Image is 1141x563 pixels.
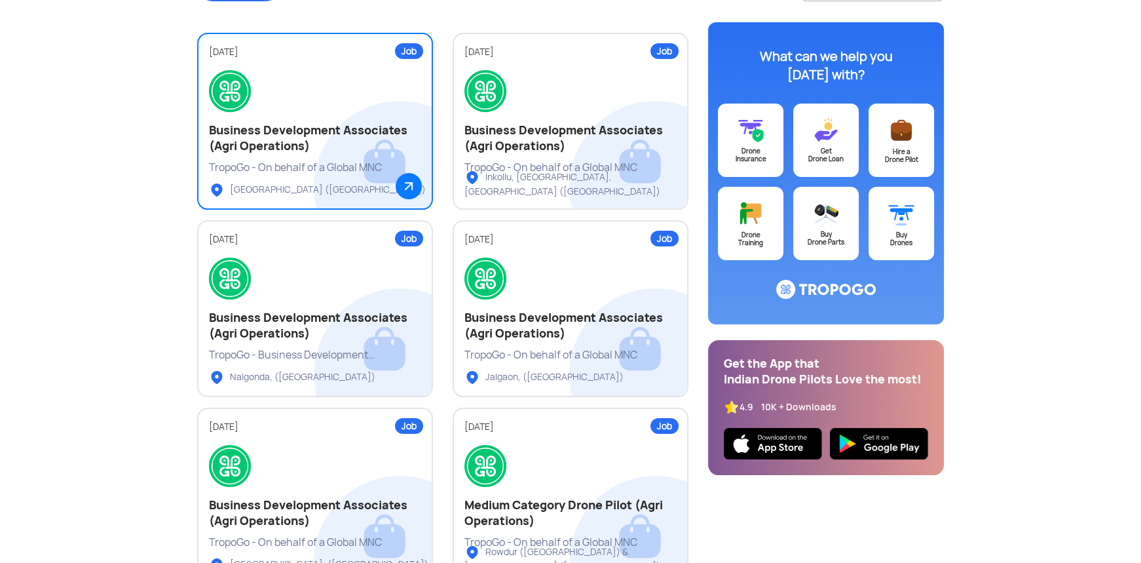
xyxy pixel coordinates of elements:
[197,33,433,210] a: Job[DATE]Business Development Associates (Agri Operations)TropoGo - On behalf of a Global MNC[GEO...
[453,220,688,397] a: Job[DATE]Business Development Associates (Agri Operations)TropoGo - On behalf of a Global MNCJalg...
[209,421,421,433] div: [DATE]
[650,231,679,246] div: Job
[869,187,934,260] a: BuyDrones
[209,348,421,362] div: TropoGo - Business Development Associates (Agri Operations)
[724,372,928,387] div: Indian Drone Pilots Love the most!
[209,182,426,198] div: [GEOGRAPHIC_DATA] ([GEOGRAPHIC_DATA])
[744,47,908,84] div: What can we help you [DATE] with?
[395,43,423,59] div: Job
[464,170,480,185] img: ic_locationlist.svg
[209,161,421,175] div: TropoGo - On behalf of a Global MNC
[464,421,677,433] div: [DATE]
[464,161,677,175] div: TropoGo - On behalf of a Global MNC
[209,445,251,487] img: logo.png
[888,200,914,227] img: ic_buydrone@3x.svg
[888,117,914,144] img: ic_postajob@3x.svg
[464,233,677,246] div: [DATE]
[776,280,876,300] img: ic_logo@3x.svg
[209,258,251,300] img: logo.png
[464,348,677,362] div: TropoGo - On behalf of a Global MNC
[209,182,225,198] img: ic_locationlist.svg
[793,147,859,163] div: Get Drone Loan
[453,33,688,210] a: Job[DATE]Business Development Associates (Agri Operations)TropoGo - On behalf of a Global MNCInko...
[650,43,679,59] div: Job
[209,70,251,112] img: logo.png
[464,123,677,154] h2: Business Development Associates (Agri Operations)
[395,231,423,246] div: Job
[739,401,836,414] div: 4.9 10K + Downloads
[464,70,506,112] img: logo.png
[793,187,859,260] a: BuyDrone Parts
[718,231,783,247] div: Drone Training
[464,497,677,529] h2: Medium Category Drone Pilot (Agri Operations)
[395,418,423,434] div: Job
[464,310,677,341] h2: Business Development Associates (Agri Operations)
[464,545,480,560] img: ic_locationlist.svg
[464,258,506,300] img: logo.png
[793,231,859,246] div: Buy Drone Parts
[209,233,421,246] div: [DATE]
[464,535,677,550] div: TropoGo - On behalf of a Global MNC
[718,187,783,260] a: DroneTraining
[718,104,783,177] a: DroneInsurance
[209,497,421,529] h2: Business Development Associates (Agri Operations)
[813,117,839,143] img: ic_loans@3x.svg
[830,428,928,459] img: img_playstore.png
[724,428,822,459] img: ios_new.svg
[464,46,677,58] div: [DATE]
[464,370,624,385] div: Jalgaon, ([GEOGRAPHIC_DATA])
[209,370,375,385] div: Nalgonda, ([GEOGRAPHIC_DATA])
[197,220,433,397] a: Job[DATE]Business Development Associates (Agri Operations)TropoGo - Business Development Associat...
[869,148,934,164] div: Hire a Drone Pilot
[793,104,859,177] a: GetDrone Loan
[209,123,421,154] h2: Business Development Associates (Agri Operations)
[738,200,764,227] img: ic_training@3x.svg
[209,535,421,550] div: TropoGo - On behalf of a Global MNC
[650,418,679,434] div: Job
[209,310,421,341] h2: Business Development Associates (Agri Operations)
[738,117,764,143] img: ic_drone_insurance@3x.svg
[464,370,480,385] img: ic_locationlist.svg
[869,104,934,177] a: Hire aDrone Pilot
[718,147,783,163] div: Drone Insurance
[724,399,739,415] img: ic_star.svg
[813,200,839,226] img: ic_droneparts@3x.svg
[464,170,698,198] div: Inkollu, [GEOGRAPHIC_DATA], [GEOGRAPHIC_DATA] ([GEOGRAPHIC_DATA])
[209,46,421,58] div: [DATE]
[464,445,506,487] img: logo.png
[209,370,225,385] img: ic_locationlist.svg
[869,231,934,247] div: Buy Drones
[724,356,928,372] div: Get the App that
[396,173,422,199] img: ic_arrow_popup.png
